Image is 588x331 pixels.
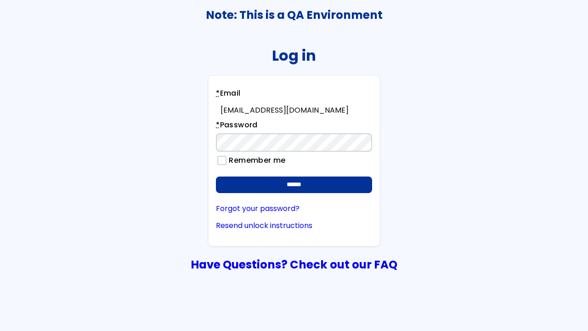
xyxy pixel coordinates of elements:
[220,106,372,114] div: [EMAIL_ADDRESS][DOMAIN_NAME]
[216,120,258,133] label: Password
[225,156,286,165] label: Remember me
[272,47,316,64] h2: Log in
[216,88,240,102] label: Email
[0,9,588,22] h3: Note: This is a QA Environment
[191,257,397,273] a: Have Questions? Check out our FAQ
[216,222,372,230] a: Resend unlock instructions
[216,205,372,213] a: Forgot your password?
[216,120,220,130] abbr: required
[216,88,220,98] abbr: required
